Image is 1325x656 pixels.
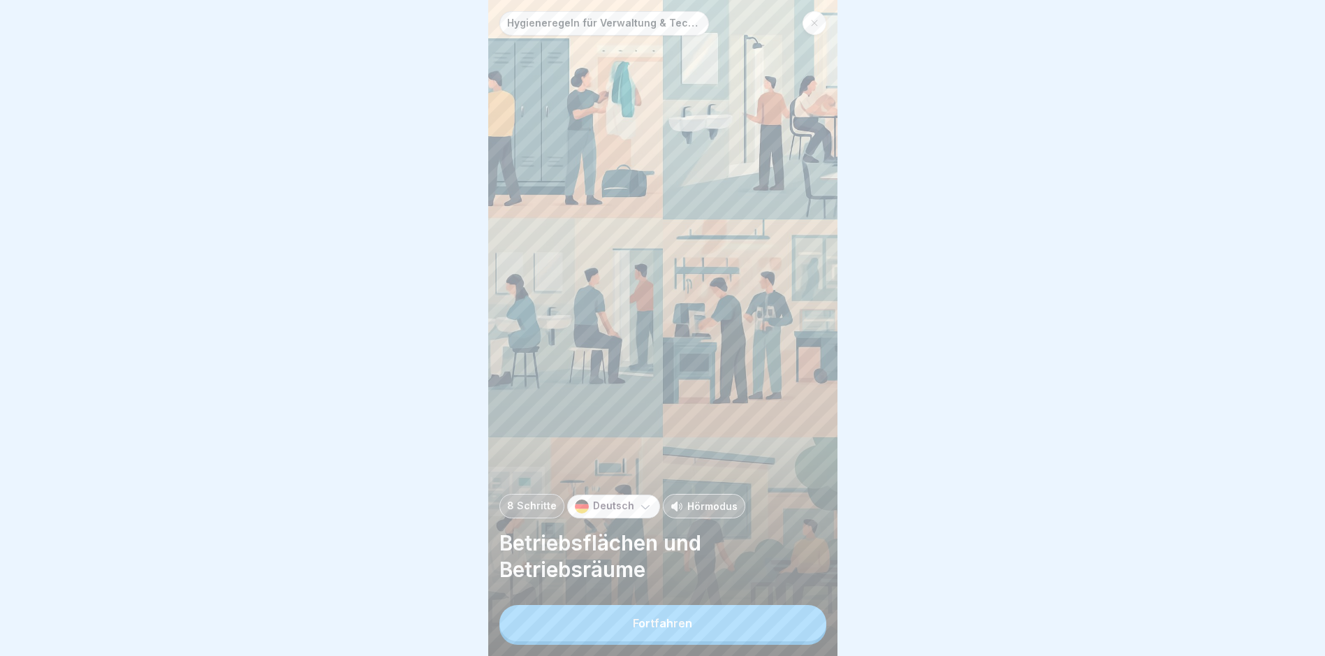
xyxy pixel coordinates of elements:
[507,17,701,29] p: Hygieneregeln für Verwaltung & Technik
[507,500,557,512] p: 8 Schritte
[593,500,634,512] p: Deutsch
[687,499,738,513] p: Hörmodus
[499,605,826,641] button: Fortfahren
[575,500,589,513] img: de.svg
[499,530,826,583] p: Betriebsflächen und Betriebsräume
[633,617,692,629] div: Fortfahren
